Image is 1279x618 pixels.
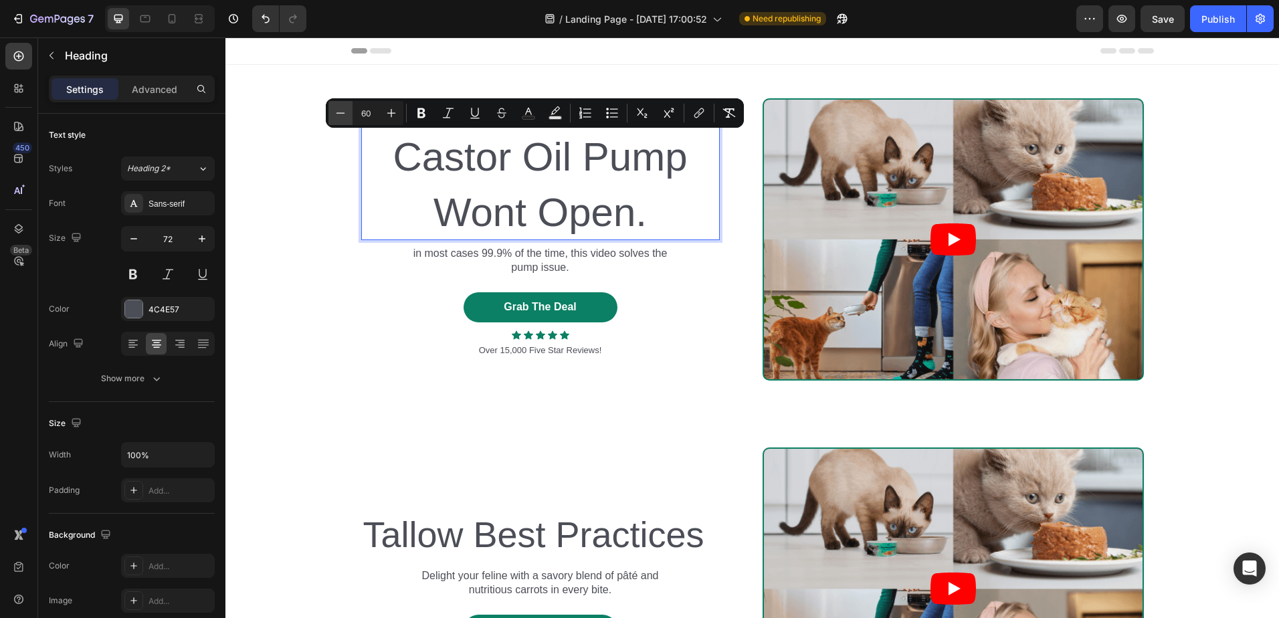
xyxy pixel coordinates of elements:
div: Grab The Deal [278,263,351,277]
iframe: Design area [225,37,1279,618]
button: Play [705,186,751,218]
div: Publish [1201,12,1235,26]
button: Show more [49,367,215,391]
h2: Rich Text Editor. Editing area: main [136,466,494,525]
span: / [559,12,563,26]
div: Background [49,526,114,544]
button: Grab The Deal [238,255,392,285]
button: 7 [5,5,100,32]
div: 4C4E57 [149,304,211,316]
p: Settings [66,82,104,96]
div: Open Intercom Messenger [1234,552,1266,585]
div: Width [49,449,71,461]
div: Sans-serif [149,198,211,210]
div: Beta [10,245,32,255]
div: Size [49,415,84,433]
div: 450 [13,142,32,153]
button: Grab The Deal [238,577,392,607]
p: Delight your feline with a savory blend of pâté and nutritious carrots in every bite. [187,532,444,560]
div: Undo/Redo [252,5,306,32]
p: Heading [65,47,209,64]
div: Size [49,229,84,247]
p: ⁠⁠⁠⁠⁠⁠⁠ [137,467,493,524]
div: Image [49,595,72,607]
span: Heading 2* [127,163,171,175]
button: Play [705,535,751,567]
div: Editor contextual toolbar [326,98,744,128]
div: Show more [101,372,163,385]
button: Save [1141,5,1185,32]
div: Add... [149,595,211,607]
button: Publish [1190,5,1246,32]
p: Over 15,000 Five Star Reviews! [137,306,493,320]
button: Heading 2* [121,157,215,181]
div: Font [49,197,66,209]
p: Advanced [132,82,177,96]
span: Save [1152,13,1174,25]
input: Auto [122,443,214,467]
div: Align [49,335,86,353]
div: Color [49,303,70,315]
span: Landing Page - [DATE] 17:00:52 [565,12,707,26]
div: Add... [149,560,211,573]
div: Text style [49,129,86,141]
div: Color [49,560,70,572]
div: Add... [149,485,211,497]
span: Need republishing [753,13,821,25]
div: Padding [49,484,80,496]
span: Tallow Best Practices [137,477,478,517]
div: Styles [49,163,72,175]
p: 7 [88,11,94,27]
